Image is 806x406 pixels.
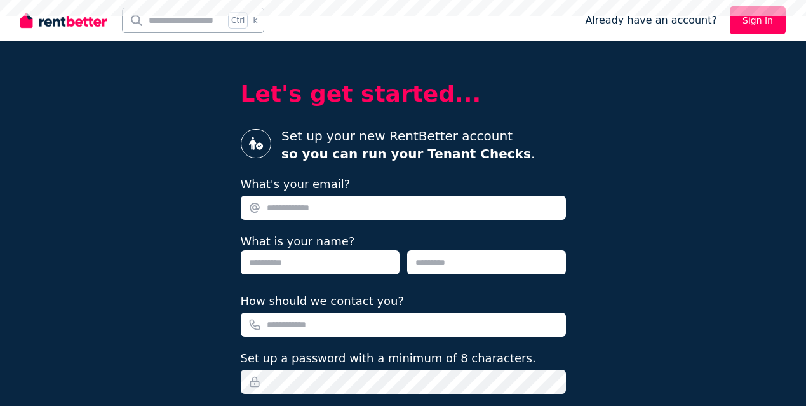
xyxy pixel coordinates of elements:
[281,146,531,161] strong: so you can run your Tenant Checks
[281,127,535,163] p: Set up your new RentBetter account .
[228,12,248,29] span: Ctrl
[241,234,355,248] label: What is your name?
[730,6,786,34] a: Sign In
[585,13,717,28] span: Already have an account?
[241,349,536,367] label: Set up a password with a minimum of 8 characters.
[241,175,351,193] label: What's your email?
[241,81,566,107] h2: Let's get started...
[20,11,107,30] img: RentBetter
[241,292,405,310] label: How should we contact you?
[253,15,257,25] span: k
